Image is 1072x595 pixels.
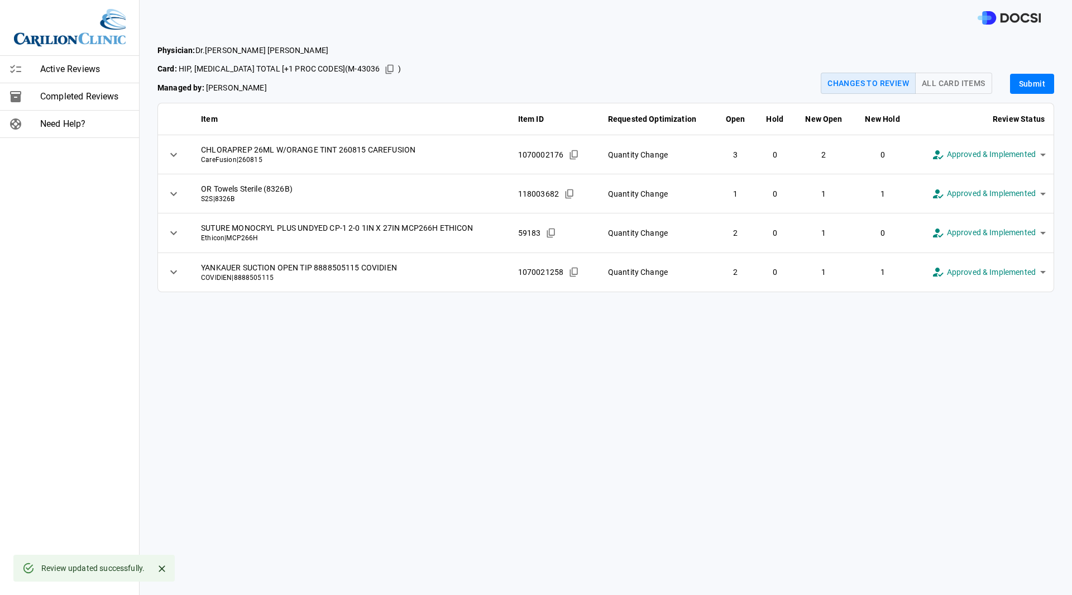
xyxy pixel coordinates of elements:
span: 1070021258 [518,266,564,278]
td: 1 [854,253,911,292]
td: 0 [854,135,911,174]
strong: Requested Optimization [608,115,696,123]
strong: Managed by: [157,83,204,92]
td: Quantity Change [599,253,715,292]
strong: Card: [157,64,177,73]
span: Approved & Implemented [947,187,1036,200]
div: Review updated successfully. [41,558,145,578]
span: 118003682 [518,188,559,199]
td: 2 [715,253,756,292]
td: 1 [794,213,854,253]
span: S2S | 8326B [201,194,500,204]
strong: Item ID [518,115,544,123]
span: [PERSON_NAME] [157,82,401,94]
span: CareFusion | 260815 [201,155,500,165]
td: 0 [755,253,793,292]
img: DOCSI Logo [978,11,1041,25]
button: Close [154,560,170,577]
button: All Card Items [915,73,992,94]
td: 0 [854,213,911,253]
span: Approved & Implemented [947,148,1036,161]
span: COVIDIEN | 8888505115 [201,273,500,283]
strong: Open [726,115,745,123]
button: Submit [1010,74,1054,94]
span: 1070002176 [518,149,564,160]
strong: Physician: [157,46,195,55]
span: YANKAUER SUCTION OPEN TIP 8888505115 COVIDIEN [201,262,500,273]
span: Completed Reviews [40,90,130,103]
td: Quantity Change [599,135,715,174]
strong: New Hold [865,115,899,123]
span: HIP, [MEDICAL_DATA] TOTAL [+1 PROC CODES] ( M-43036 ) [157,61,401,78]
strong: New Open [805,115,842,123]
td: 1 [715,174,756,213]
td: 3 [715,135,756,174]
td: 1 [794,253,854,292]
td: 0 [755,135,793,174]
span: 59183 [518,227,541,239]
td: Quantity Change [599,174,715,213]
td: 2 [794,135,854,174]
button: Copied! [566,264,582,280]
button: Copied! [561,185,578,202]
span: SUTURE MONOCRYL PLUS UNDYED CP-1 2-0 1IN X 27IN MCP266H ETHICON [201,222,500,234]
strong: Item [201,115,218,123]
button: Copied! [381,61,398,78]
button: Copied! [543,225,559,241]
strong: Review Status [993,115,1045,123]
img: Site Logo [14,9,126,46]
button: Copied! [566,146,582,163]
strong: Hold [766,115,783,123]
span: Ethicon | MCP266H [201,234,500,243]
span: Dr. [PERSON_NAME] [PERSON_NAME] [157,45,401,56]
td: Quantity Change [599,213,715,253]
span: Active Reviews [40,63,130,76]
td: 2 [715,213,756,253]
span: Approved & Implemented [947,266,1036,279]
span: OR Towels Sterile (8326B) [201,183,500,194]
td: 0 [755,213,793,253]
td: 0 [755,174,793,213]
td: 1 [854,174,911,213]
span: Approved & Implemented [947,226,1036,239]
button: Changes to Review [821,73,916,94]
span: Need Help? [40,117,130,131]
td: 1 [794,174,854,213]
span: CHLORAPREP 26ML W/ORANGE TINT 260815 CAREFUSION [201,144,500,155]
